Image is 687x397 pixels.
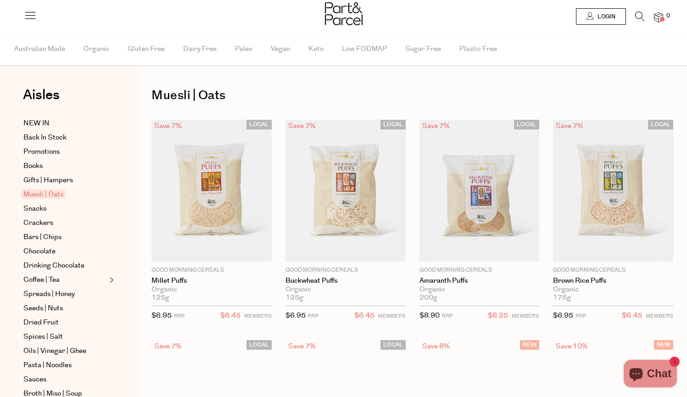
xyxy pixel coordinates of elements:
a: Oils | Vinegar | Ghee [23,346,107,357]
span: Gluten Free [128,33,165,65]
span: LOCAL [380,340,406,350]
a: Amaranth Puffs [419,277,540,285]
img: Buckwheat Puffs [285,120,406,262]
span: NEW [654,340,673,350]
small: MEMBERS [244,313,272,319]
span: $6.45 [354,310,374,322]
img: Millet Puffs [151,120,272,262]
div: Save 7% [151,120,184,132]
img: Brown Rice Puffs [553,120,673,262]
span: Gifts | Hampers [23,175,73,186]
span: Pasta | Noodles [23,360,72,371]
span: $6.95 [151,311,172,320]
a: Back In Stock [23,132,107,143]
a: Spices | Salt [23,331,107,342]
div: Save 7% [553,120,586,132]
span: Keto [308,33,324,65]
span: Paleo [235,33,252,65]
a: Aisles [23,88,60,111]
span: Bars | Chips [23,232,61,243]
a: Dried Fruit [23,317,107,328]
span: Oils | Vinegar | Ghee [23,346,86,357]
div: Organic [285,285,406,294]
div: Save 7% [151,340,184,352]
a: Gifts | Hampers [23,175,107,186]
span: Seeds | Nuts [23,303,63,314]
span: 125g [285,294,303,302]
a: Bars | Chips [23,232,107,243]
div: Organic [151,285,272,294]
span: Aisles [23,85,60,105]
span: Spreads | Honey [23,289,75,300]
button: Expand/Collapse Coffee | Tea [107,274,114,285]
span: $6.45 [220,310,240,322]
p: Good Morning Cereals [151,266,272,274]
span: Muesli | Oats [21,189,66,199]
a: Muesli | Oats [23,189,107,200]
span: $8.90 [419,311,440,320]
span: Books [23,161,43,172]
span: Australian Made [14,33,65,65]
span: Plastic Free [459,33,497,65]
span: 125g [151,294,169,302]
span: Vegan [271,33,290,65]
span: Dried Fruit [23,317,59,328]
div: Save 10% [553,340,591,352]
a: 0 [654,12,663,22]
a: Millet Puffs [151,277,272,285]
span: Organic [84,33,109,65]
a: Chocolate [23,246,107,257]
p: Good Morning Cereals [285,266,406,274]
span: $6.95 [285,311,306,320]
span: Sugar Free [405,33,441,65]
a: Sauces [23,374,107,385]
div: Save 7% [419,120,452,132]
span: 175g [553,294,571,302]
span: Chocolate [23,246,56,257]
small: MEMBERS [512,313,539,319]
span: Drinking Chocolate [23,260,84,271]
span: LOCAL [380,120,406,129]
span: Crackers [23,218,53,229]
span: $6.45 [622,310,642,322]
a: Drinking Chocolate [23,260,107,271]
div: Organic [553,285,673,294]
div: Save 8% [419,340,452,352]
small: RRP [575,313,586,319]
span: LOCAL [514,120,539,129]
a: NEW IN [23,118,107,129]
span: 0 [664,12,672,20]
a: Pasta | Noodles [23,360,107,371]
span: Back In Stock [23,132,67,143]
small: RRP [442,313,452,319]
a: Crackers [23,218,107,229]
span: Snacks [23,203,46,214]
p: Good Morning Cereals [419,266,540,274]
small: MEMBERS [378,313,406,319]
span: Login [595,13,615,21]
inbox-online-store-chat: Shopify online store chat [621,360,680,390]
span: Low FODMAP [342,33,387,65]
span: NEW [520,340,539,350]
a: Snacks [23,203,107,214]
div: Save 7% [285,340,318,352]
h1: Muesli | Oats [151,85,673,106]
p: Good Morning Cereals [553,266,673,274]
span: LOCAL [648,120,673,129]
span: $8.25 [488,310,508,322]
div: Organic [419,285,540,294]
small: RRP [308,313,318,319]
small: MEMBERS [646,313,673,319]
img: Amaranth Puffs [419,120,540,262]
span: Promotions [23,146,60,157]
a: Brown Rice Puffs [553,277,673,285]
span: $6.95 [553,311,573,320]
span: Coffee | Tea [23,274,60,285]
span: 200g [419,294,437,302]
span: Dairy Free [183,33,217,65]
span: LOCAL [246,120,272,129]
span: NEW IN [23,118,50,129]
a: Buckwheat Puffs [285,277,406,285]
a: Login [576,8,626,25]
span: Spices | Salt [23,331,63,342]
